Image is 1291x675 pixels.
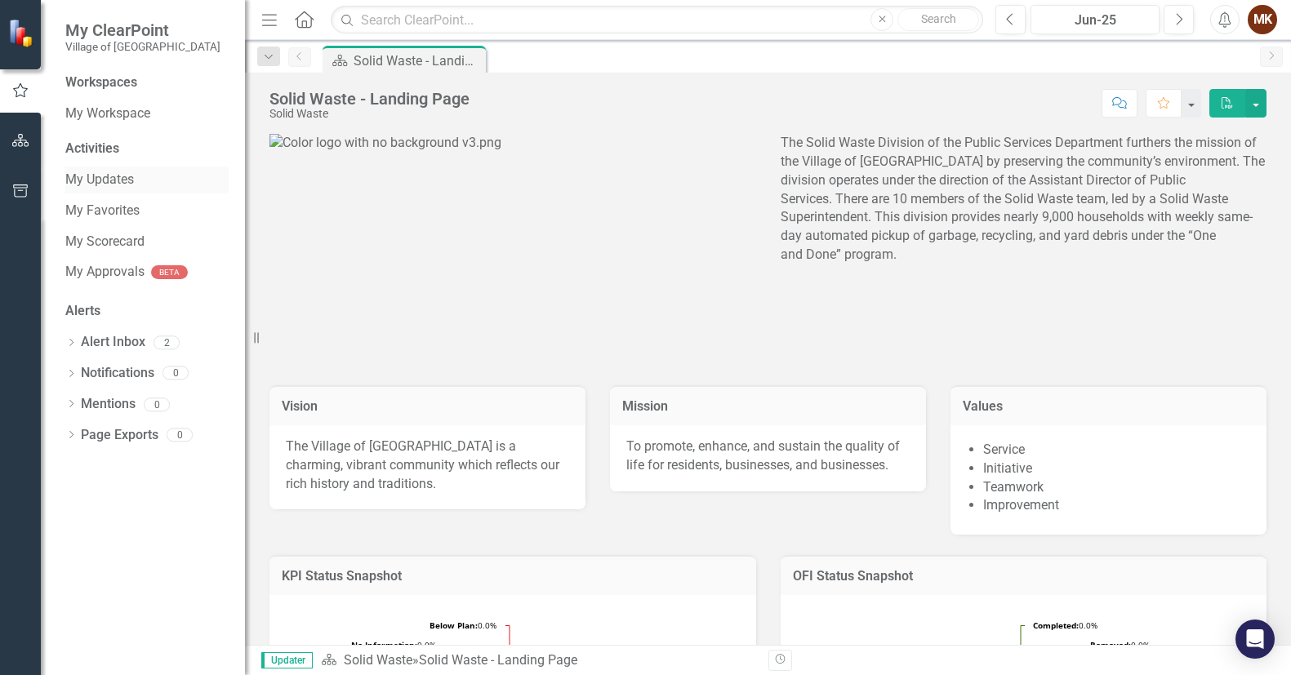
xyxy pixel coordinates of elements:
div: Workspaces [65,73,137,92]
li: Initiative [983,460,1250,478]
img: Color logo with no background v3.png [269,134,501,153]
a: Mentions [81,395,136,414]
div: Open Intercom Messenger [1235,619,1275,659]
div: » [321,651,756,670]
div: Activities [65,140,229,158]
h3: Mission [622,399,914,414]
span: Search [921,12,956,25]
a: Solid Waste [344,652,412,668]
li: Improvement [983,496,1250,515]
div: Solid Waste - Landing Page [419,652,577,668]
h3: KPI Status Snapshot [282,569,744,584]
p: The Solid Waste Division of the Public Services Department furthers the mission of the Village of... [781,134,1267,268]
tspan: Below Plan: [430,619,478,631]
div: Jun-25 [1036,11,1154,30]
a: Alert Inbox [81,333,145,352]
div: 2 [154,335,180,349]
input: Search ClearPoint... [331,6,983,34]
div: Solid Waste - Landing Page [354,51,482,71]
span: Updater [261,652,313,668]
button: Search [897,8,979,31]
a: My Scorecard [65,233,229,251]
text: 0.0% [1090,639,1150,651]
p: To promote, enhance, and sustain the quality of life for residents, businesses, and businesses. [626,437,910,475]
div: Alerts [65,302,229,321]
h3: Values [963,399,1254,414]
small: Village of [GEOGRAPHIC_DATA] [65,40,220,53]
a: My Workspace [65,104,229,123]
button: Jun-25 [1031,5,1160,34]
text: 0.0% [430,619,496,631]
h3: OFI Status Snapshot [793,569,1255,584]
tspan: Completed: [1033,619,1079,631]
div: 0 [162,366,189,380]
tspan: Removed: [1090,639,1131,651]
div: BETA [151,265,188,279]
div: Solid Waste [269,108,470,120]
p: The Village of [GEOGRAPHIC_DATA] is a charming, vibrant community which reflects our rich history... [286,437,569,494]
text: 0.0% [351,639,436,651]
a: My Approvals [65,263,145,282]
span: My ClearPoint [65,20,220,40]
text: 0.0% [1033,619,1097,631]
a: My Updates [65,171,229,189]
a: Notifications [81,364,154,383]
div: 0 [167,429,193,442]
img: ClearPoint Strategy [8,19,37,47]
a: My Favorites [65,202,229,220]
div: Solid Waste - Landing Page [269,90,470,108]
button: MK [1248,5,1277,34]
h3: Vision [282,399,573,414]
li: Teamwork [983,478,1250,497]
a: Page Exports [81,426,158,445]
tspan: No Information: [351,639,417,651]
li: Service [983,441,1250,460]
div: 0 [144,397,170,411]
